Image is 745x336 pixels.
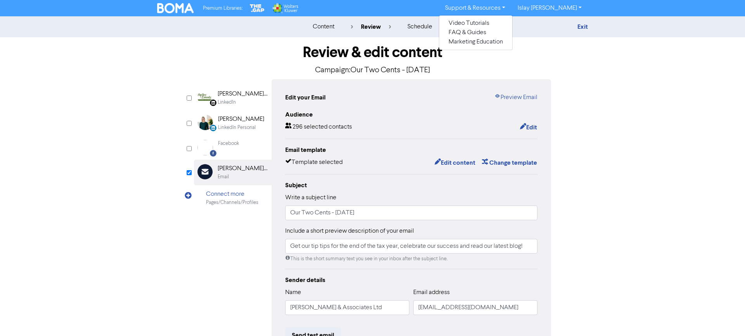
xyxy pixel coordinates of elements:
[494,93,537,102] a: Preview Email
[218,140,239,147] div: Facebook
[285,122,352,132] div: 296 selected contacts
[206,199,258,206] div: Pages/Channels/Profiles
[285,158,343,168] div: Template selected
[157,3,194,13] img: BOMA Logo
[511,2,588,14] a: Islay [PERSON_NAME]
[413,288,450,297] label: Email address
[218,89,267,99] div: [PERSON_NAME] & Associates Limited
[439,19,512,28] button: Video Tutorials
[198,115,213,130] img: LinkedinPersonal
[194,85,272,110] div: Linkedin [PERSON_NAME] & Associates LimitedLinkedIn
[285,145,537,155] div: Email template
[194,44,551,61] h1: Review & edit content
[706,299,745,336] iframe: Chat Widget
[285,181,537,190] div: Subject
[577,23,588,31] a: Exit
[351,22,391,31] div: review
[203,6,243,11] span: Premium Libraries:
[218,173,229,181] div: Email
[218,124,256,131] div: LinkedIn Personal
[439,37,512,47] button: Marketing Education
[249,3,266,13] img: The Gap
[218,99,236,106] div: LinkedIn
[407,22,432,31] div: schedule
[434,158,476,168] button: Edit content
[198,89,213,105] img: Linkedin
[194,110,272,136] div: LinkedinPersonal [PERSON_NAME]LinkedIn Personal
[285,193,336,202] label: Write a subject line
[439,28,512,37] button: FAQ & Guides
[194,64,551,76] p: Campaign: Our Two Cents - [DATE]
[285,275,537,285] div: Sender details
[285,226,414,236] label: Include a short preview description of your email
[194,185,272,211] div: Connect morePages/Channels/Profiles
[285,255,537,263] div: This is the short summary text you see in your inbox after the subject line.
[285,110,537,119] div: Audience
[194,136,272,160] div: Facebook Facebook
[272,3,298,13] img: Wolters Kluwer
[218,164,267,173] div: [PERSON_NAME] & Associates Ltd
[194,160,272,185] div: [PERSON_NAME] & Associates LtdEmail
[198,140,213,155] img: Facebook
[313,22,334,31] div: content
[439,2,511,14] a: Support & Resources
[285,93,326,102] div: Edit your Email
[482,158,537,168] button: Change template
[285,288,301,297] label: Name
[218,115,264,124] div: [PERSON_NAME]
[206,190,258,199] div: Connect more
[520,122,537,132] button: Edit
